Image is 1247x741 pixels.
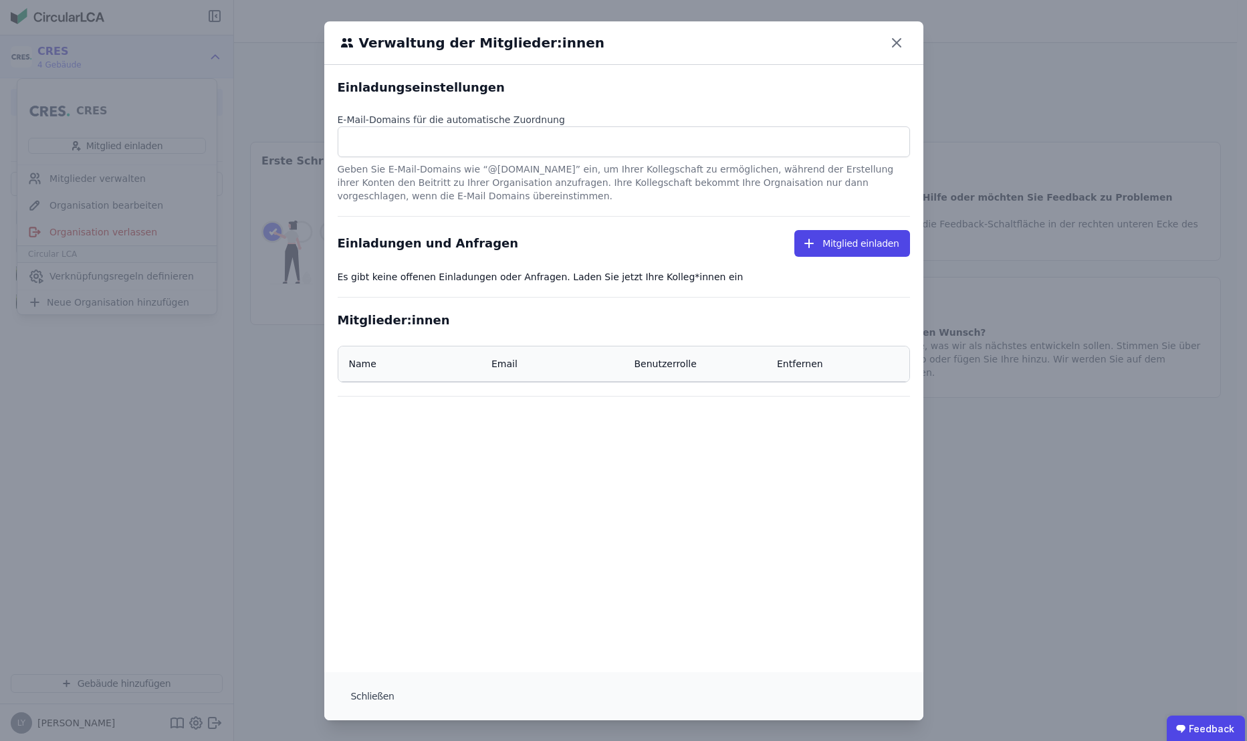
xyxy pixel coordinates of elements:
div: Einladungseinstellungen [338,78,910,97]
div: Entfernen [777,357,823,370]
div: Benutzerrolle [635,357,697,370]
div: E-Mail-Domains für die automatische Zuordnung [338,113,910,126]
div: Name [349,357,376,370]
div: Geben Sie E-Mail-Domains wie “@[DOMAIN_NAME]” ein, um Ihrer Kollegschaft zu ermöglichen, während ... [338,157,910,203]
div: Email [491,357,518,370]
button: Mitglied einladen [794,230,909,257]
div: Es gibt keine offenen Einladungen oder Anfragen. Laden Sie jetzt Ihre Kolleg*innen ein [338,270,910,284]
div: Mitglieder:innen [338,311,910,330]
div: Einladungen und Anfragen [338,234,519,253]
button: Schließen [340,683,405,710]
h6: Verwaltung der Mitglieder:innen [354,33,604,53]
